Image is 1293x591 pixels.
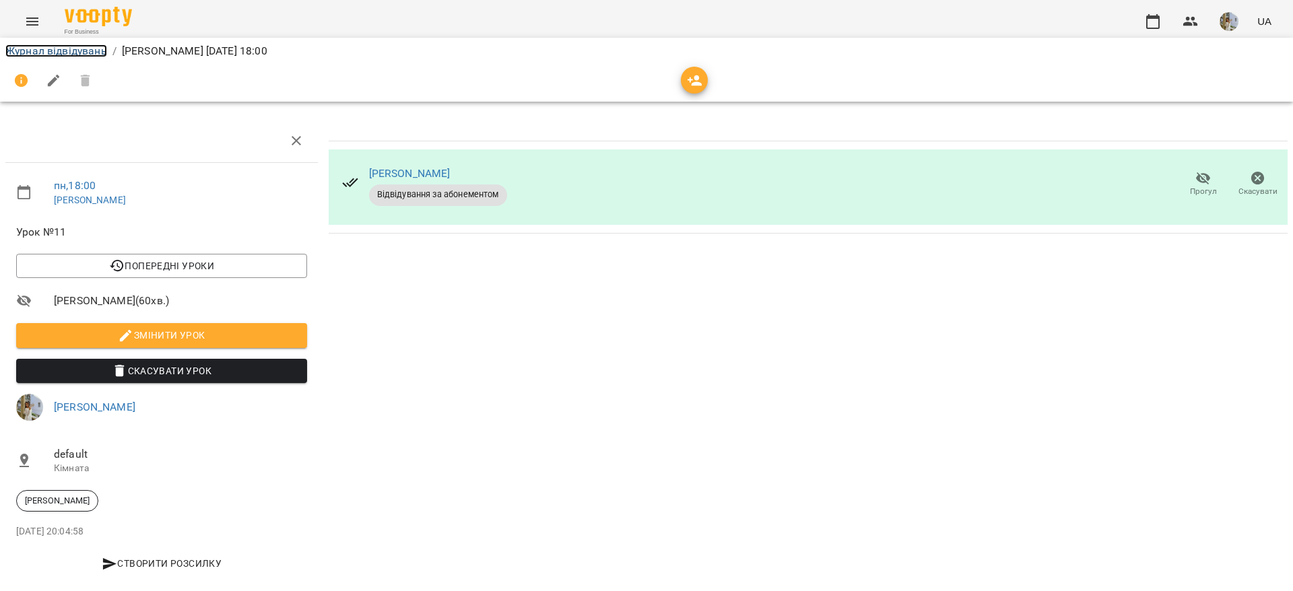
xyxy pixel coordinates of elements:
span: Скасувати [1238,186,1278,197]
span: Прогул [1190,186,1217,197]
span: UA [1257,14,1271,28]
a: пн , 18:00 [54,179,96,192]
p: [DATE] 20:04:58 [16,525,307,538]
a: [PERSON_NAME] [54,401,135,413]
button: Menu [16,5,48,38]
span: Скасувати Урок [27,363,296,379]
span: [PERSON_NAME] [17,495,98,507]
p: Кімната [54,462,307,475]
span: Створити розсилку [22,555,302,571]
span: For Business [65,28,132,36]
span: Попередні уроки [27,258,296,274]
img: 2693ff5fab4ac5c18e9886587ab8f966.jpg [1220,12,1238,31]
button: UA [1252,9,1277,34]
a: [PERSON_NAME] [369,167,451,180]
span: Змінити урок [27,327,296,343]
a: Журнал відвідувань [5,44,107,57]
p: [PERSON_NAME] [DATE] 18:00 [122,43,267,59]
li: / [112,43,117,59]
a: [PERSON_NAME] [54,195,126,205]
nav: breadcrumb [5,43,1288,59]
span: [PERSON_NAME] ( 60 хв. ) [54,293,307,309]
button: Скасувати Урок [16,359,307,383]
div: [PERSON_NAME] [16,490,98,512]
img: 2693ff5fab4ac5c18e9886587ab8f966.jpg [16,394,43,421]
img: Voopty Logo [65,7,132,26]
button: Скасувати [1230,166,1285,203]
button: Створити розсилку [16,551,307,576]
span: Урок №11 [16,224,307,240]
button: Прогул [1176,166,1230,203]
span: Відвідування за абонементом [369,188,507,201]
button: Попередні уроки [16,254,307,278]
span: default [54,446,307,462]
button: Змінити урок [16,323,307,347]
